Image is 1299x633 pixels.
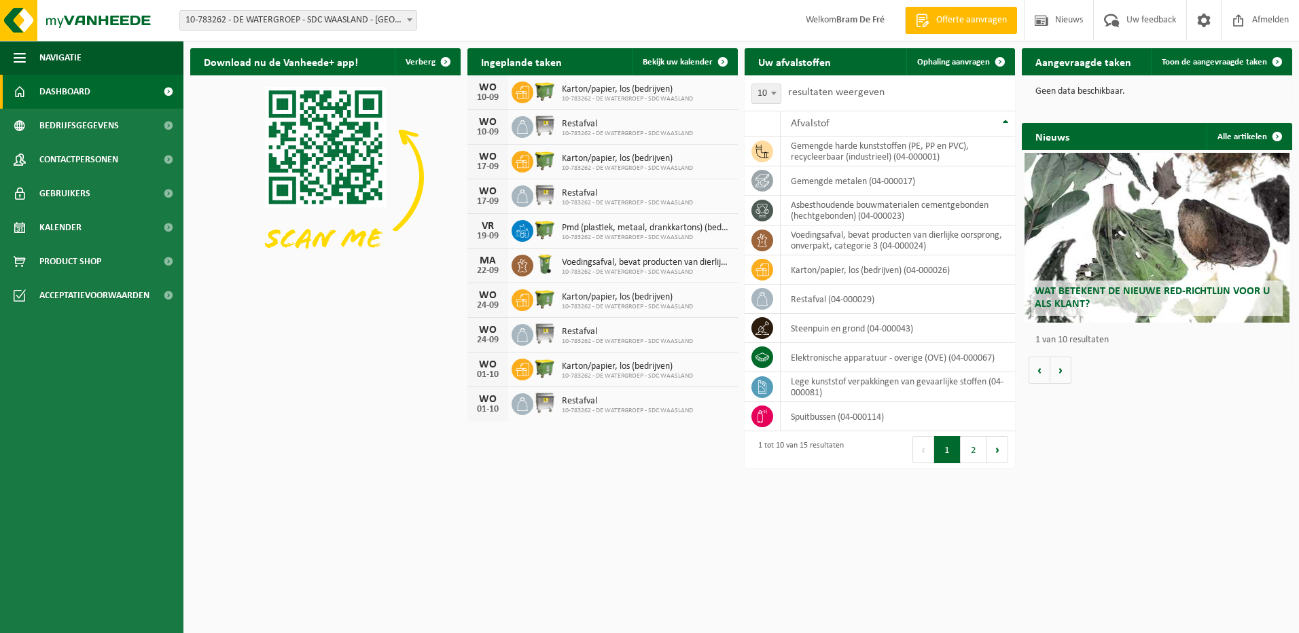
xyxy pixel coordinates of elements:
[781,255,1015,285] td: karton/papier, los (bedrijven) (04-000026)
[474,232,501,241] div: 19-09
[562,153,693,164] span: Karton/papier, los (bedrijven)
[961,436,987,463] button: 2
[39,143,118,177] span: Contactpersonen
[836,15,885,25] strong: Bram De Fré
[987,436,1008,463] button: Next
[474,394,501,405] div: WO
[1207,123,1291,150] a: Alle artikelen
[1151,48,1291,75] a: Toon de aangevraagde taken
[562,95,693,103] span: 10-783262 - DE WATERGROEP - SDC WAASLAND
[474,359,501,370] div: WO
[934,436,961,463] button: 1
[39,109,119,143] span: Bedrijfsgegevens
[474,162,501,172] div: 17-09
[562,199,693,207] span: 10-783262 - DE WATERGROEP - SDC WAASLAND
[781,137,1015,166] td: gemengde harde kunststoffen (PE, PP en PVC), recycleerbaar (industrieel) (04-000001)
[533,79,556,103] img: WB-1100-HPE-GN-50
[533,287,556,310] img: WB-1100-HPE-GN-50
[781,372,1015,402] td: lege kunststof verpakkingen van gevaarlijke stoffen (04-000081)
[533,322,556,345] img: WB-1100-GAL-GY-02
[467,48,575,75] h2: Ingeplande taken
[1050,357,1071,384] button: Volgende
[474,290,501,301] div: WO
[474,82,501,93] div: WO
[474,128,501,137] div: 10-09
[474,221,501,232] div: VR
[1029,357,1050,384] button: Vorige
[562,327,693,338] span: Restafval
[745,48,844,75] h2: Uw afvalstoffen
[533,253,556,276] img: WB-0140-HPE-GN-50
[474,197,501,206] div: 17-09
[781,285,1015,314] td: restafval (04-000029)
[781,166,1015,196] td: gemengde metalen (04-000017)
[643,58,713,67] span: Bekijk uw kalender
[781,402,1015,431] td: spuitbussen (04-000114)
[474,370,501,380] div: 01-10
[562,361,693,372] span: Karton/papier, los (bedrijven)
[190,75,461,278] img: Download de VHEPlus App
[1025,153,1289,323] a: Wat betekent de nieuwe RED-richtlijn voor u als klant?
[562,407,693,415] span: 10-783262 - DE WATERGROEP - SDC WAASLAND
[752,84,781,103] span: 10
[791,118,830,129] span: Afvalstof
[190,48,372,75] h2: Download nu de Vanheede+ app!
[39,278,149,312] span: Acceptatievoorwaarden
[1022,123,1083,149] h2: Nieuws
[1162,58,1267,67] span: Toon de aangevraagde taken
[474,301,501,310] div: 24-09
[179,10,417,31] span: 10-783262 - DE WATERGROEP - SDC WAASLAND - LOKEREN
[917,58,990,67] span: Ophaling aanvragen
[474,325,501,336] div: WO
[562,164,693,173] span: 10-783262 - DE WATERGROEP - SDC WAASLAND
[562,119,693,130] span: Restafval
[562,84,693,95] span: Karton/papier, los (bedrijven)
[474,186,501,197] div: WO
[474,255,501,266] div: MA
[562,396,693,407] span: Restafval
[562,303,693,311] span: 10-783262 - DE WATERGROEP - SDC WAASLAND
[180,11,416,30] span: 10-783262 - DE WATERGROEP - SDC WAASLAND - LOKEREN
[533,357,556,380] img: WB-1100-HPE-GN-50
[781,196,1015,225] td: asbesthoudende bouwmaterialen cementgebonden (hechtgebonden) (04-000023)
[474,151,501,162] div: WO
[474,117,501,128] div: WO
[788,87,885,98] label: resultaten weergeven
[562,292,693,303] span: Karton/papier, los (bedrijven)
[912,436,934,463] button: Previous
[533,114,556,137] img: WB-1100-GAL-GY-02
[933,14,1010,27] span: Offerte aanvragen
[1035,87,1279,96] p: Geen data beschikbaar.
[562,338,693,346] span: 10-783262 - DE WATERGROEP - SDC WAASLAND
[751,435,844,465] div: 1 tot 10 van 15 resultaten
[562,372,693,380] span: 10-783262 - DE WATERGROEP - SDC WAASLAND
[1035,286,1270,310] span: Wat betekent de nieuwe RED-richtlijn voor u als klant?
[562,257,731,268] span: Voedingsafval, bevat producten van dierlijke oorsprong, onverpakt, categorie 3
[632,48,736,75] a: Bekijk uw kalender
[39,41,82,75] span: Navigatie
[474,405,501,414] div: 01-10
[562,188,693,199] span: Restafval
[562,268,731,276] span: 10-783262 - DE WATERGROEP - SDC WAASLAND
[474,336,501,345] div: 24-09
[533,218,556,241] img: WB-1100-HPE-GN-50
[533,149,556,172] img: WB-1100-HPE-GN-50
[562,223,731,234] span: Pmd (plastiek, metaal, drankkartons) (bedrijven)
[751,84,781,104] span: 10
[39,245,101,278] span: Product Shop
[474,266,501,276] div: 22-09
[905,7,1017,34] a: Offerte aanvragen
[781,225,1015,255] td: voedingsafval, bevat producten van dierlijke oorsprong, onverpakt, categorie 3 (04-000024)
[406,58,435,67] span: Verberg
[1035,336,1285,345] p: 1 van 10 resultaten
[1022,48,1145,75] h2: Aangevraagde taken
[39,177,90,211] span: Gebruikers
[395,48,459,75] button: Verberg
[39,211,82,245] span: Kalender
[906,48,1014,75] a: Ophaling aanvragen
[533,391,556,414] img: WB-1100-GAL-GY-02
[562,130,693,138] span: 10-783262 - DE WATERGROEP - SDC WAASLAND
[39,75,90,109] span: Dashboard
[781,314,1015,343] td: steenpuin en grond (04-000043)
[474,93,501,103] div: 10-09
